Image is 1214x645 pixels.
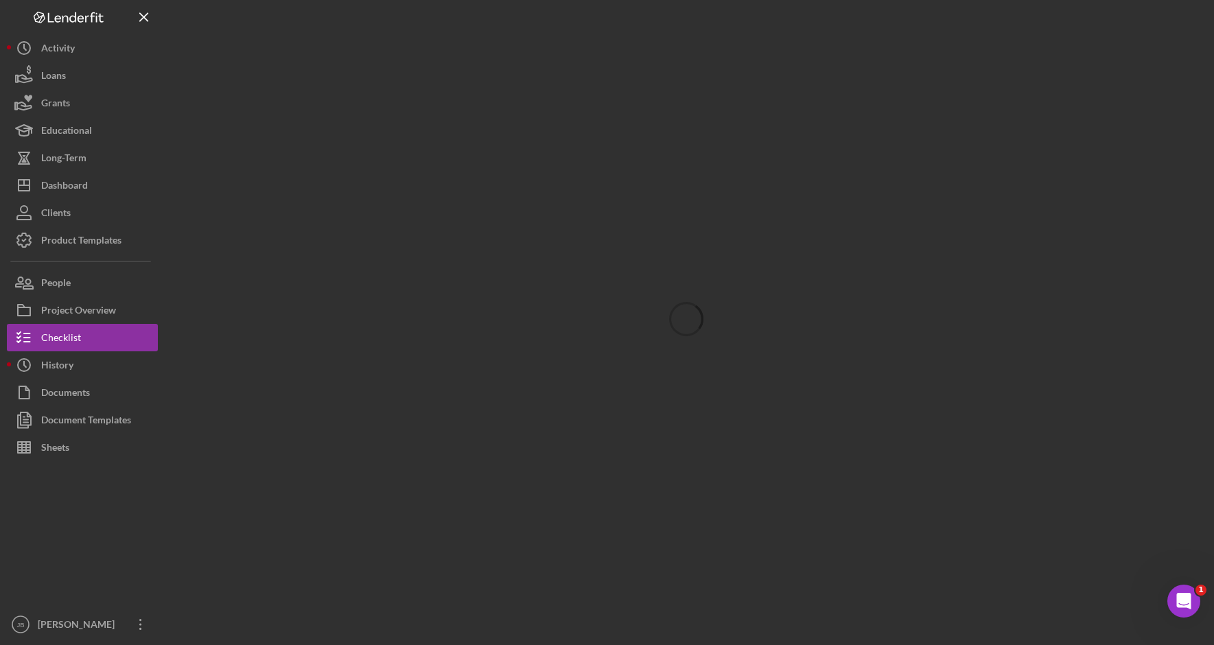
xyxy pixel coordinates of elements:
[7,226,158,254] button: Product Templates
[7,62,158,89] button: Loans
[7,144,158,172] button: Long-Term
[41,89,70,120] div: Grants
[7,296,158,324] button: Project Overview
[7,351,158,379] button: History
[7,117,158,144] button: Educational
[41,406,131,437] div: Document Templates
[41,296,116,327] div: Project Overview
[7,34,158,62] button: Activity
[41,226,121,257] div: Product Templates
[41,144,86,175] div: Long-Term
[7,611,158,638] button: JB[PERSON_NAME]
[41,62,66,93] div: Loans
[41,324,81,355] div: Checklist
[41,269,71,300] div: People
[7,406,158,434] button: Document Templates
[34,611,124,642] div: [PERSON_NAME]
[41,34,75,65] div: Activity
[7,199,158,226] button: Clients
[7,324,158,351] button: Checklist
[7,379,158,406] button: Documents
[16,621,24,629] text: JB
[7,434,158,461] button: Sheets
[41,351,73,382] div: History
[1195,585,1206,596] span: 1
[41,199,71,230] div: Clients
[41,434,69,465] div: Sheets
[41,379,90,410] div: Documents
[7,89,158,117] button: Grants
[7,172,158,199] button: Dashboard
[1167,585,1200,618] iframe: Intercom live chat
[41,172,88,202] div: Dashboard
[41,117,92,148] div: Educational
[7,269,158,296] button: People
